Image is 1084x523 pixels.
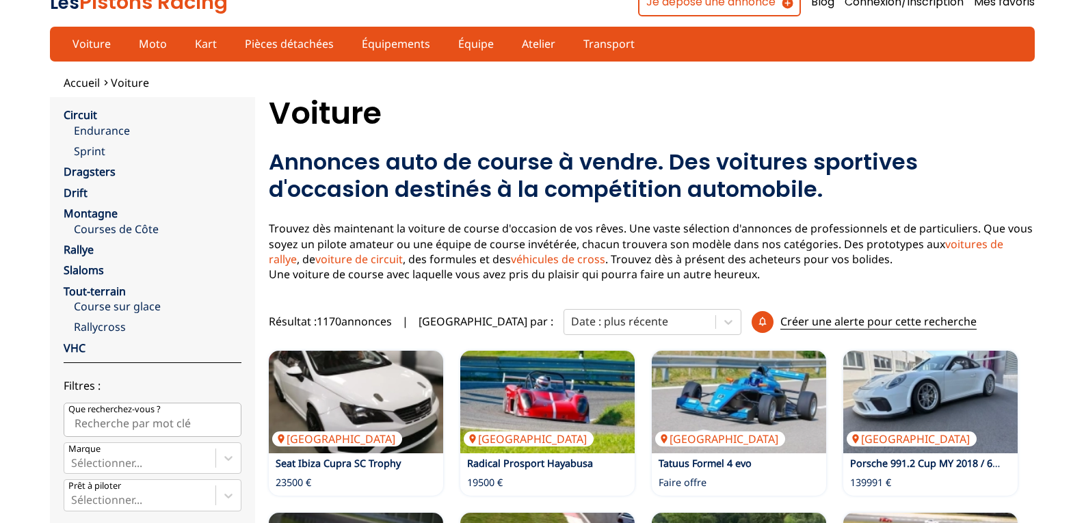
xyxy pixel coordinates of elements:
span: | [402,314,408,329]
input: Prêt à piloterSélectionner... [71,494,74,506]
a: Équipe [449,32,503,55]
a: Seat Ibiza Cupra SC Trophy [276,457,401,470]
a: Seat Ibiza Cupra SC Trophy[GEOGRAPHIC_DATA] [269,351,443,453]
a: Transport [574,32,644,55]
a: Rallye [64,242,94,257]
a: Atelier [513,32,564,55]
p: Prêt à piloter [68,480,121,492]
a: Montagne [64,206,118,221]
a: Dragsters [64,164,116,179]
a: voitures de rallye [269,237,1003,267]
span: Résultat : 1170 annonces [269,314,392,329]
p: Filtres : [64,378,241,393]
a: voiture de circuit [315,252,403,267]
img: Seat Ibiza Cupra SC Trophy [269,351,443,453]
p: Créer une alerte pour cette recherche [780,314,977,330]
a: Sprint [74,144,241,159]
a: Rallycross [74,319,241,334]
p: [GEOGRAPHIC_DATA] [272,431,402,446]
a: Tatuus Formel 4 evo[GEOGRAPHIC_DATA] [652,351,826,453]
a: Radical Prosport Hayabusa[GEOGRAPHIC_DATA] [460,351,635,453]
img: Tatuus Formel 4 evo [652,351,826,453]
p: 23500 € [276,476,311,490]
p: Trouvez dès maintenant la voiture de course d'occasion de vos rêves. Une vaste sélection d'annonc... [269,221,1035,282]
a: Radical Prosport Hayabusa [467,457,593,470]
a: Circuit [64,107,97,122]
a: Porsche 991.2 Cup MY 2018 / 63 Std Gesamtlaufzeit[GEOGRAPHIC_DATA] [843,351,1018,453]
a: Accueil [64,75,100,90]
a: Tatuus Formel 4 evo [659,457,752,470]
img: Porsche 991.2 Cup MY 2018 / 63 Std Gesamtlaufzeit [843,351,1018,453]
a: Kart [186,32,226,55]
a: Endurance [74,123,241,138]
p: 139991 € [850,476,891,490]
img: Radical Prosport Hayabusa [460,351,635,453]
a: Voiture [111,75,149,90]
p: 19500 € [467,476,503,490]
input: Que recherchez-vous ? [64,403,241,437]
p: Que recherchez-vous ? [68,403,161,416]
h2: Annonces auto de course à vendre. Des voitures sportives d'occasion destinés à la compétition aut... [269,148,1035,203]
a: véhicules de cross [511,252,605,267]
p: [GEOGRAPHIC_DATA] [655,431,785,446]
p: Faire offre [659,476,706,490]
p: [GEOGRAPHIC_DATA] [847,431,977,446]
p: [GEOGRAPHIC_DATA] par : [419,314,553,329]
p: [GEOGRAPHIC_DATA] [464,431,594,446]
a: Course sur glace [74,299,241,314]
p: Marque [68,443,101,455]
a: Pièces détachées [236,32,343,55]
a: Drift [64,185,88,200]
a: VHC [64,340,85,356]
a: Courses de Côte [74,222,241,237]
a: Tout-terrain [64,284,126,299]
input: MarqueSélectionner... [71,457,74,469]
h1: Voiture [269,97,1035,130]
a: Moto [130,32,176,55]
a: Slaloms [64,263,104,278]
a: Voiture [64,32,120,55]
a: Équipements [353,32,439,55]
